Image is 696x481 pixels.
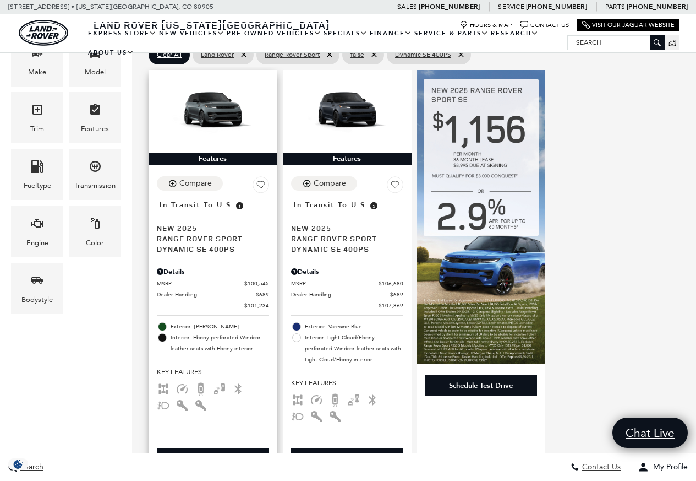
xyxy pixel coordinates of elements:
[649,463,688,472] span: My Profile
[413,24,490,43] a: Service & Parts
[160,199,234,211] span: In Transit to U.S.
[157,176,223,191] button: Compare Vehicle
[31,44,44,66] span: Make
[6,458,31,470] img: Opt-Out Icon
[425,375,538,396] div: Schedule Test Drive
[490,24,540,43] a: Research
[253,176,269,197] button: Save Vehicle
[11,263,63,314] div: BodystyleBodystyle
[158,24,226,43] a: New Vehicles
[157,401,170,408] span: Fog Lights
[605,3,625,10] span: Parts
[291,197,403,254] a: In Transit to U.S.New 2025Range Rover Sport Dynamic SE 400PS
[629,453,696,481] button: Open user profile menu
[89,214,102,236] span: Color
[579,463,621,472] span: Contact Us
[419,2,480,11] a: [PHONE_NUMBER]
[176,384,189,392] span: Adaptive Cruise Control
[369,24,413,43] a: Finance
[369,199,379,211] span: Vehicle has shipped from factory of origin. Estimated time of delivery to Retailer is on average ...
[157,233,261,254] span: Range Rover Sport Dynamic SE 400PS
[612,418,688,448] a: Chat Live
[256,290,269,299] span: $689
[28,66,46,78] div: Make
[69,92,121,143] div: FeaturesFeatures
[582,21,675,29] a: Visit Our Jaguar Website
[69,35,121,87] div: ModelModel
[31,214,44,236] span: Engine
[291,78,403,142] img: 2025 LAND ROVER Range Rover Sport Dynamic SE 400PS
[310,395,323,403] span: Adaptive Cruise Control
[226,24,322,43] a: Pre-Owned Vehicles
[89,157,102,180] span: Transmission
[11,92,63,143] div: TrimTrim
[397,3,417,10] span: Sales
[11,206,63,257] div: EngineEngine
[81,123,109,135] div: Features
[194,384,207,392] span: Backup Camera
[244,279,269,288] span: $100,545
[26,237,48,249] div: Engine
[520,21,569,29] a: Contact Us
[157,279,244,288] span: MSRP
[294,199,369,211] span: In Transit to U.S.
[30,123,44,135] div: Trim
[328,412,342,419] span: Keyless Entry
[460,21,512,29] a: Hours & Map
[347,395,360,403] span: Blind Spot Monitor
[291,301,403,310] a: $107,369
[366,395,379,403] span: Bluetooth
[157,267,269,277] div: Pricing Details - Range Rover Sport Dynamic SE 400PS
[234,199,244,211] span: Vehicle has shipped from factory of origin. Estimated time of delivery to Retailer is on average ...
[85,66,106,78] div: Model
[89,100,102,123] span: Features
[149,153,277,165] div: Features
[157,448,269,469] div: Start Your Deal
[291,395,304,403] span: AWD
[74,180,116,192] div: Transmission
[171,321,269,332] span: Exterior: [PERSON_NAME]
[379,279,403,288] span: $106,680
[314,179,346,188] div: Compare
[291,290,403,299] a: Dealer Handling $689
[213,384,226,392] span: Blind Spot Monitor
[87,43,135,62] a: About Us
[526,2,587,11] a: [PHONE_NUMBER]
[291,377,403,389] span: Key Features :
[69,206,121,257] div: ColorColor
[291,279,403,288] a: MSRP $106,680
[291,233,395,254] span: Range Rover Sport Dynamic SE 400PS
[291,279,379,288] span: MSRP
[157,78,269,142] img: 2025 LAND ROVER Range Rover Sport Dynamic SE 400PS
[24,180,51,192] div: Fueltype
[305,332,403,365] span: Interior: Light Cloud/Ebony perforated Windsor leather seats with Light Cloud/Ebony interior
[322,24,369,43] a: Specials
[291,223,395,233] span: New 2025
[620,425,680,440] span: Chat Live
[176,401,189,408] span: Interior Accents
[11,35,63,87] div: MakeMake
[568,36,664,49] input: Search
[232,384,245,392] span: Bluetooth
[328,395,342,403] span: Backup Camera
[291,290,390,299] span: Dealer Handling
[291,267,403,277] div: Pricing Details - Range Rover Sport Dynamic SE 400PS
[31,100,44,123] span: Trim
[21,294,53,306] div: Bodystyle
[87,18,337,31] a: Land Rover [US_STATE][GEOGRAPHIC_DATA]
[310,412,323,419] span: Interior Accents
[31,271,44,294] span: Bodystyle
[11,149,63,200] div: FueltypeFueltype
[6,458,31,470] section: Click to Open Cookie Consent Modal
[157,290,256,299] span: Dealer Handling
[157,223,261,233] span: New 2025
[627,2,688,11] a: [PHONE_NUMBER]
[390,290,403,299] span: $689
[157,301,269,310] a: $101,234
[244,301,269,310] span: $101,234
[69,149,121,200] div: TransmissionTransmission
[94,18,330,31] span: Land Rover [US_STATE][GEOGRAPHIC_DATA]
[157,366,269,378] span: Key Features :
[87,24,567,62] nav: Main Navigation
[291,448,403,469] div: Start Your Deal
